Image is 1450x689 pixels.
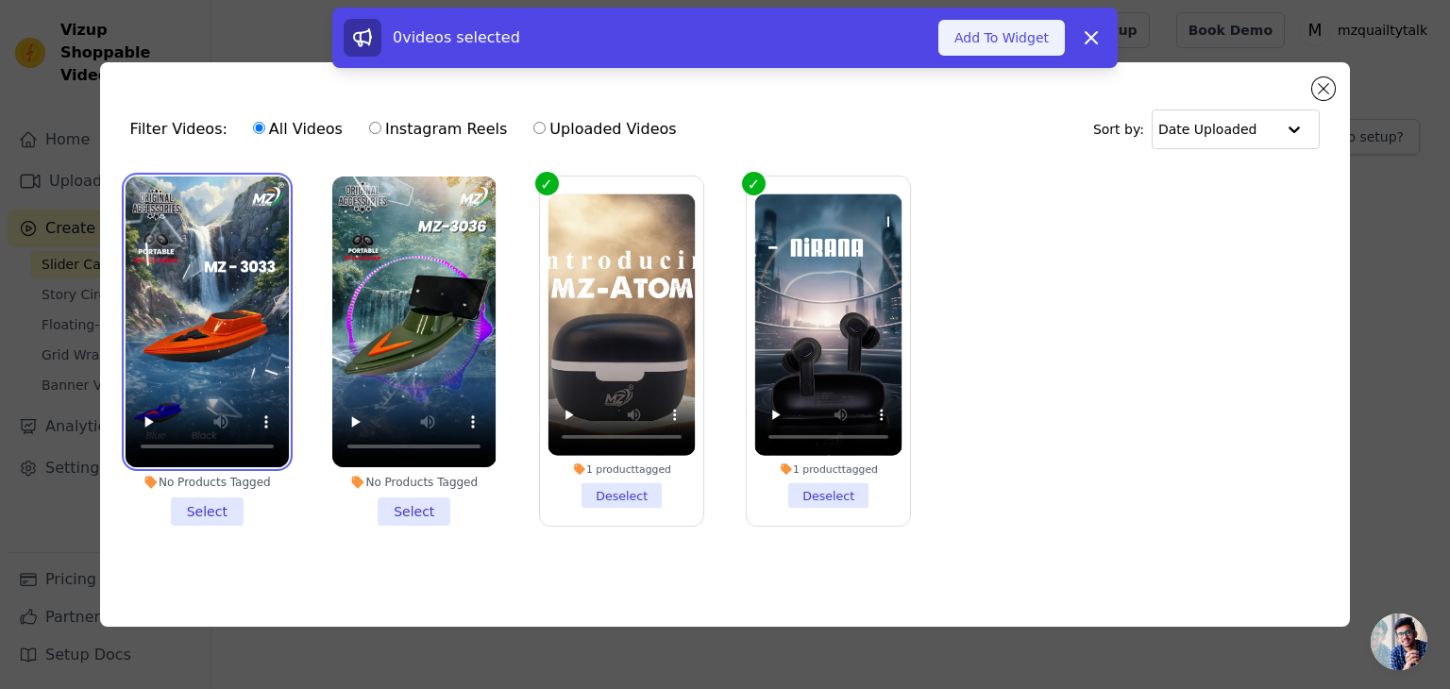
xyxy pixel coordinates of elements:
div: Sort by: [1093,109,1321,149]
div: No Products Tagged [126,475,289,490]
a: Open chat [1371,613,1427,670]
button: Close modal [1312,77,1335,100]
label: Instagram Reels [368,117,508,142]
div: Filter Videos: [130,108,687,151]
label: Uploaded Videos [532,117,677,142]
div: 1 product tagged [755,462,902,476]
label: All Videos [252,117,344,142]
span: 0 videos selected [393,28,520,46]
div: No Products Tagged [332,475,496,490]
button: Add To Widget [938,20,1065,56]
div: 1 product tagged [548,462,695,476]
